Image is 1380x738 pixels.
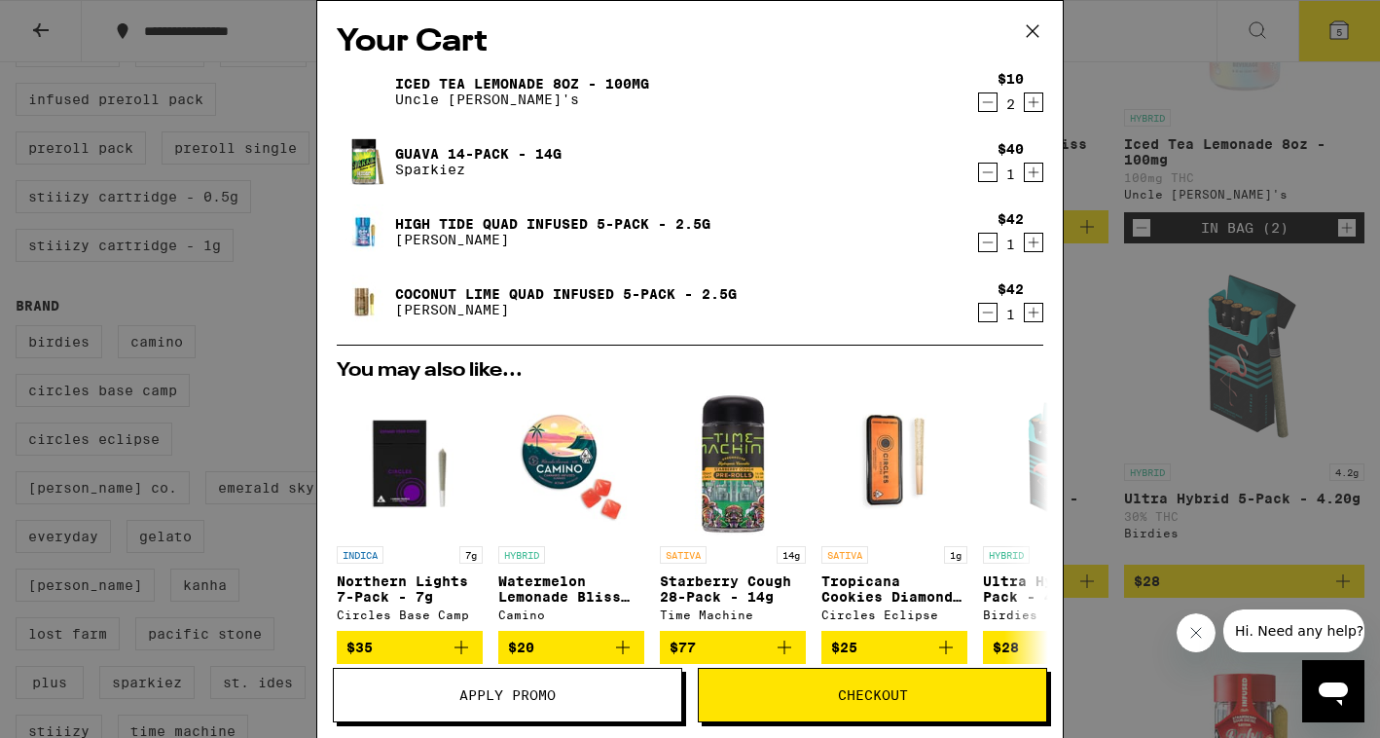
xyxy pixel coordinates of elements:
[983,573,1129,605] p: Ultra Hybrid 5-Pack - 4.20g
[1024,233,1043,252] button: Increment
[337,390,483,536] img: Circles Base Camp - Northern Lights 7-Pack - 7g
[998,96,1024,112] div: 2
[998,307,1024,322] div: 1
[337,390,483,631] a: Open page for Northern Lights 7-Pack - 7g from Circles Base Camp
[459,688,556,702] span: Apply Promo
[337,204,391,259] img: High Tide Quad Infused 5-Pack - 2.5g
[498,390,644,536] img: Camino - Watermelon Lemonade Bliss Gummies
[998,141,1024,157] div: $40
[333,668,682,722] button: Apply Promo
[1177,613,1216,652] iframe: Close message
[944,546,967,564] p: 1g
[346,640,373,655] span: $35
[821,390,967,536] img: Circles Eclipse - Tropicana Cookies Diamond Infused 5-Pack - 3.5g
[395,146,562,162] a: Guava 14-Pack - 14g
[337,546,383,564] p: INDICA
[395,232,710,247] p: [PERSON_NAME]
[1024,303,1043,322] button: Increment
[998,281,1024,297] div: $42
[983,609,1129,621] div: Birdies
[998,211,1024,227] div: $42
[337,609,483,621] div: Circles Base Camp
[1024,92,1043,112] button: Increment
[821,609,967,621] div: Circles Eclipse
[1024,163,1043,182] button: Increment
[998,71,1024,87] div: $10
[831,640,857,655] span: $25
[498,390,644,631] a: Open page for Watermelon Lemonade Bliss Gummies from Camino
[993,640,1019,655] span: $28
[395,92,649,107] p: Uncle [PERSON_NAME]'s
[998,166,1024,182] div: 1
[821,631,967,664] button: Add to bag
[978,92,998,112] button: Decrement
[978,233,998,252] button: Decrement
[395,286,737,302] a: Coconut Lime Quad Infused 5-Pack - 2.5g
[337,20,1043,64] h2: Your Cart
[498,546,545,564] p: HYBRID
[508,640,534,655] span: $20
[821,390,967,631] a: Open page for Tropicana Cookies Diamond Infused 5-Pack - 3.5g from Circles Eclipse
[983,390,1129,631] a: Open page for Ultra Hybrid 5-Pack - 4.20g from Birdies
[660,390,806,536] img: Time Machine - Starberry Cough 28-Pack - 14g
[777,546,806,564] p: 14g
[337,64,391,119] img: Iced Tea Lemonade 8oz - 100mg
[337,361,1043,381] h2: You may also like...
[821,546,868,564] p: SATIVA
[660,631,806,664] button: Add to bag
[983,546,1030,564] p: HYBRID
[395,216,710,232] a: High Tide Quad Infused 5-Pack - 2.5g
[337,275,391,329] img: Coconut Lime Quad Infused 5-Pack - 2.5g
[978,163,998,182] button: Decrement
[395,162,562,177] p: Sparkiez
[838,688,908,702] span: Checkout
[395,302,737,317] p: [PERSON_NAME]
[395,76,649,92] a: Iced Tea Lemonade 8oz - 100mg
[337,573,483,605] p: Northern Lights 7-Pack - 7g
[978,303,998,322] button: Decrement
[983,390,1129,536] img: Birdies - Ultra Hybrid 5-Pack - 4.20g
[983,631,1129,664] button: Add to bag
[337,134,391,189] img: Guava 14-Pack - 14g
[660,390,806,631] a: Open page for Starberry Cough 28-Pack - 14g from Time Machine
[998,237,1024,252] div: 1
[498,609,644,621] div: Camino
[459,546,483,564] p: 7g
[1223,609,1364,652] iframe: Message from company
[670,640,696,655] span: $77
[660,573,806,605] p: Starberry Cough 28-Pack - 14g
[821,573,967,605] p: Tropicana Cookies Diamond Infused 5-Pack - 3.5g
[660,546,707,564] p: SATIVA
[660,609,806,621] div: Time Machine
[498,631,644,664] button: Add to bag
[337,631,483,664] button: Add to bag
[498,573,644,605] p: Watermelon Lemonade Bliss Gummies
[698,668,1047,722] button: Checkout
[1302,660,1364,722] iframe: Button to launch messaging window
